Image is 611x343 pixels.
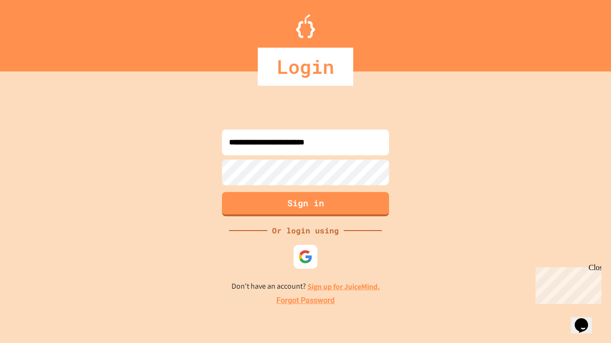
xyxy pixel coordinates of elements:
div: Chat with us now!Close [4,4,66,61]
iframe: chat widget [532,263,601,304]
button: Sign in [222,192,389,216]
a: Forgot Password [276,295,335,306]
div: Or login using [267,225,344,236]
iframe: chat widget [571,305,601,333]
a: Sign up for JuiceMind. [307,282,380,292]
img: google-icon.svg [298,250,313,264]
div: Login [258,48,353,86]
img: Logo.svg [296,14,315,38]
p: Don't have an account? [232,281,380,293]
